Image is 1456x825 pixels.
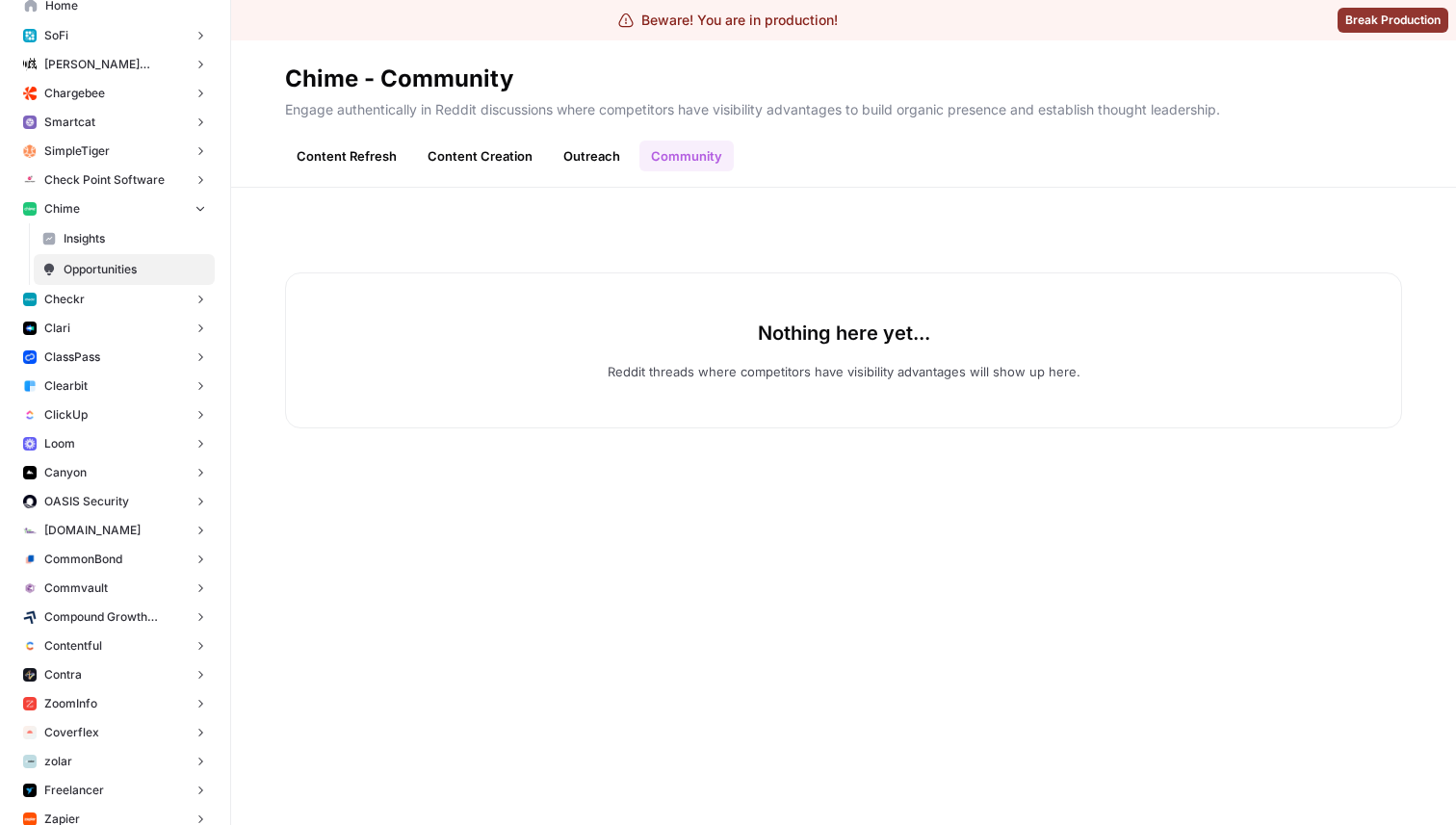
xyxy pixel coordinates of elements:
a: Opportunities [34,254,215,285]
img: fr92439b8i8d8kixz6owgxh362ib [23,379,37,393]
img: apu0vsiwfa15xu8z64806eursjsk [23,29,37,42]
img: 78cr82s63dt93a7yj2fue7fuqlci [23,293,37,306]
button: Break Production [1338,8,1448,33]
img: l4muj0jjfg7df9oj5fg31blri2em [23,726,37,739]
a: Community [639,141,734,171]
img: jkhkcar56nid5uw4tq7euxnuco2o [23,87,37,100]
button: [DOMAIN_NAME] [15,516,215,545]
button: Freelancer [15,776,215,805]
img: kaevn8smg0ztd3bicv5o6c24vmo8 [23,610,37,624]
span: Freelancer [44,782,104,799]
span: Clearbit [44,377,88,395]
span: ZoomInfo [44,695,97,712]
img: a9mur837mohu50bzw3stmy70eh87 [23,784,37,797]
button: OASIS Security [15,487,215,516]
button: Canyon [15,458,215,487]
span: CommonBond [44,551,122,568]
img: wev6amecshr6l48lvue5fy0bkco1 [23,437,37,451]
span: Check Point Software [44,171,165,189]
button: Contra [15,660,215,689]
img: m87i3pytwzu9d7629hz0batfjj1p [23,58,37,71]
span: Chime [44,200,80,218]
button: Smartcat [15,108,215,137]
span: Smartcat [44,114,95,131]
span: Commvault [44,580,108,597]
img: mhv33baw7plipcpp00rsngv1nu95 [23,202,37,216]
span: Canyon [44,464,87,481]
button: ClickUp [15,400,215,429]
p: Reddit threads where competitors have visibility advantages will show up here. [608,362,1080,381]
span: Contentful [44,637,102,655]
img: glq0fklpdxbalhn7i6kvfbbvs11n [23,553,37,566]
button: zolar [15,747,215,776]
img: 0idox3onazaeuxox2jono9vm549w [23,466,37,479]
img: h6qlr8a97mop4asab8l5qtldq2wv [23,322,37,335]
button: ClassPass [15,343,215,372]
span: zolar [44,753,72,770]
a: Insights [34,223,215,254]
a: Content Refresh [285,141,408,171]
p: Engage authentically in Reddit discussions where competitors have visibility advantages to build ... [285,94,1402,119]
img: k09s5utkby11dt6rxf2w9zgb46r0 [23,524,37,537]
span: SoFi [44,27,68,44]
a: Content Creation [416,141,544,171]
button: Contentful [15,632,215,660]
button: Check Point Software [15,166,215,194]
button: Coverflex [15,718,215,747]
span: Break Production [1345,12,1441,29]
div: Beware! You are in production! [618,11,838,30]
button: Loom [15,429,215,458]
img: z4c86av58qw027qbtb91h24iuhub [23,350,37,364]
span: Clari [44,320,70,337]
img: gddfodh0ack4ddcgj10xzwv4nyos [23,173,37,187]
button: Compound Growth Marketing [15,603,215,632]
span: OASIS Security [44,493,129,510]
span: [PERSON_NAME] [PERSON_NAME] at Work [44,56,186,73]
button: Chargebee [15,79,215,108]
img: rkye1xl29jr3pw1t320t03wecljb [23,116,37,129]
span: Contra [44,666,82,683]
img: hcm4s7ic2xq26rsmuray6dv1kquq [23,697,37,710]
span: ClickUp [44,406,88,424]
img: azd67o9nw473vll9dbscvlvo9wsn [23,668,37,682]
span: Checkr [44,291,85,308]
span: ClassPass [44,348,100,366]
button: ZoomInfo [15,689,215,718]
span: Insights [64,230,206,247]
img: nyvnio03nchgsu99hj5luicuvesv [23,408,37,422]
button: [PERSON_NAME] [PERSON_NAME] at Work [15,50,215,79]
div: Chime - Community [285,64,513,94]
a: Outreach [552,141,632,171]
span: Coverflex [44,724,99,741]
img: red1k5sizbc2zfjdzds8kz0ky0wq [23,495,37,508]
button: SimpleTiger [15,137,215,166]
span: Chargebee [44,85,105,102]
button: SoFi [15,21,215,50]
span: [DOMAIN_NAME] [44,522,141,539]
button: CommonBond [15,545,215,574]
button: Checkr [15,285,215,314]
img: hlg0wqi1id4i6sbxkcpd2tyblcaw [23,144,37,158]
img: xf6b4g7v9n1cfco8wpzm78dqnb6e [23,581,37,595]
img: 2ud796hvc3gw7qwjscn75txc5abr [23,639,37,653]
span: SimpleTiger [44,142,110,160]
span: Opportunities [64,261,206,278]
span: Compound Growth Marketing [44,608,186,626]
img: 6os5al305rae5m5hhkke1ziqya7s [23,755,37,768]
button: Clari [15,314,215,343]
button: Clearbit [15,372,215,400]
p: Nothing here yet... [758,320,930,347]
button: Commvault [15,574,215,603]
button: Chime [15,194,215,223]
span: Loom [44,435,75,452]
